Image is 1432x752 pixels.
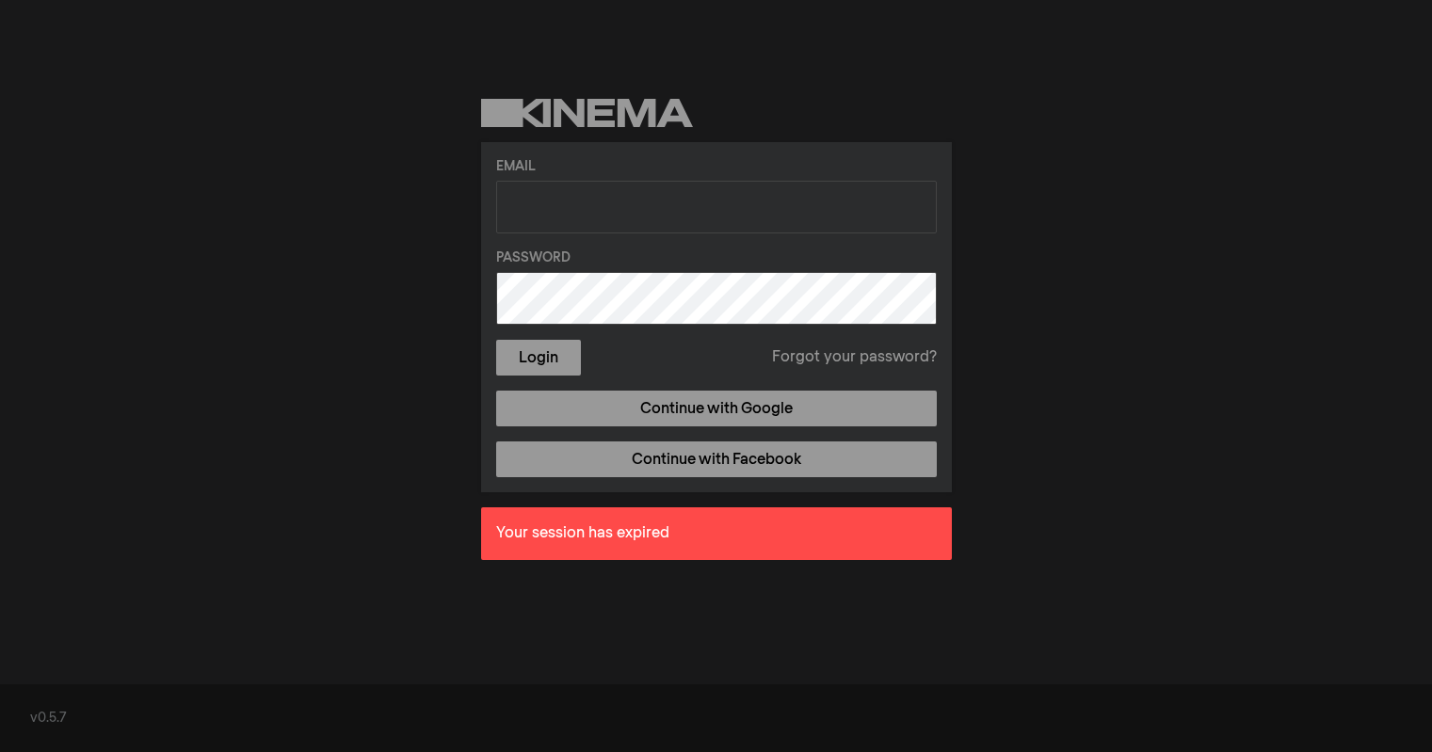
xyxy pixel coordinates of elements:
a: Continue with Google [496,391,937,426]
label: Email [496,157,937,177]
div: v0.5.7 [30,709,1402,728]
label: Password [496,248,937,268]
div: Your session has expired [481,507,952,560]
a: Forgot your password? [772,346,937,369]
a: Continue with Facebook [496,441,937,477]
button: Login [496,340,581,376]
